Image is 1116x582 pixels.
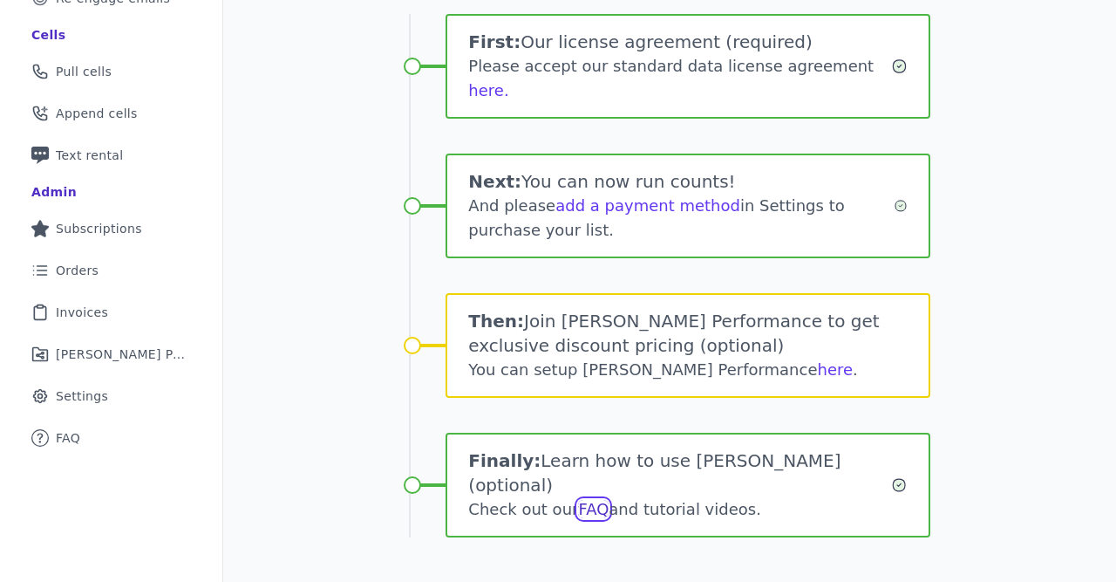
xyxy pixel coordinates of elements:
[56,63,112,80] span: Pull cells
[56,387,108,405] span: Settings
[468,497,891,522] div: Check out our and tutorial videos.
[14,251,208,290] a: Orders
[56,346,187,363] span: [PERSON_NAME] Performance
[468,311,524,332] span: Then:
[468,309,907,358] h1: Join [PERSON_NAME] Performance to get exclusive discount pricing (optional)
[14,293,208,332] a: Invoices
[56,105,138,122] span: Append cells
[555,196,740,215] a: add a payment method
[56,262,99,279] span: Orders
[14,335,208,373] a: [PERSON_NAME] Performance
[31,26,65,44] div: Cells
[818,360,854,379] a: here
[468,31,521,52] span: First:
[468,169,893,194] h1: You can now run counts!
[578,500,609,518] a: FAQ
[14,136,208,175] a: Text rental
[14,94,208,133] a: Append cells
[56,429,80,447] span: FAQ
[56,220,142,237] span: Subscriptions
[468,30,890,54] h1: Our license agreement (required)
[56,304,108,321] span: Invoices
[14,377,208,415] a: Settings
[468,358,907,382] div: You can setup [PERSON_NAME] Performance .
[468,54,890,103] div: Please accept our standard data license agreement
[468,450,541,471] span: Finally:
[14,209,208,248] a: Subscriptions
[14,52,208,91] a: Pull cells
[56,147,124,164] span: Text rental
[468,171,521,192] span: Next:
[468,194,893,243] div: And please in Settings to purchase your list.
[468,448,891,497] h1: Learn how to use [PERSON_NAME] (optional)
[14,419,208,457] a: FAQ
[31,183,77,201] div: Admin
